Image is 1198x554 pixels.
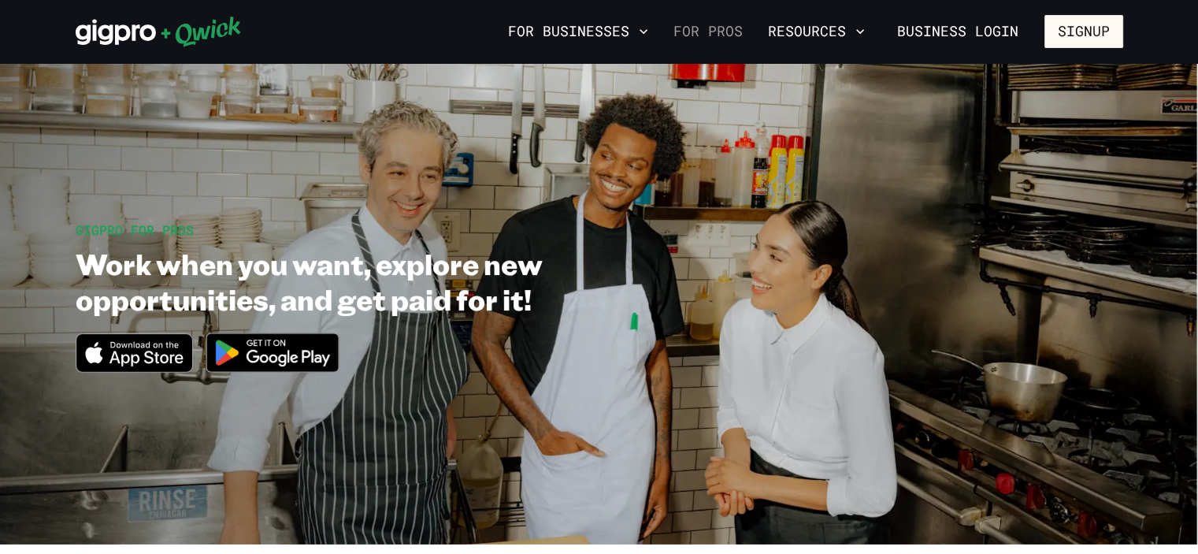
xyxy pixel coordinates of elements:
a: Download on the App Store [76,359,194,376]
button: For Businesses [502,18,655,45]
span: GIGPRO FOR PROS [76,221,194,238]
button: Signup [1044,15,1123,48]
a: For Pros [667,18,749,45]
img: Get it on Google Play [196,323,349,382]
h1: Work when you want, explore new opportunities, and get paid for it! [76,246,704,317]
button: Resources [762,18,871,45]
a: Business Login [884,15,1032,48]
